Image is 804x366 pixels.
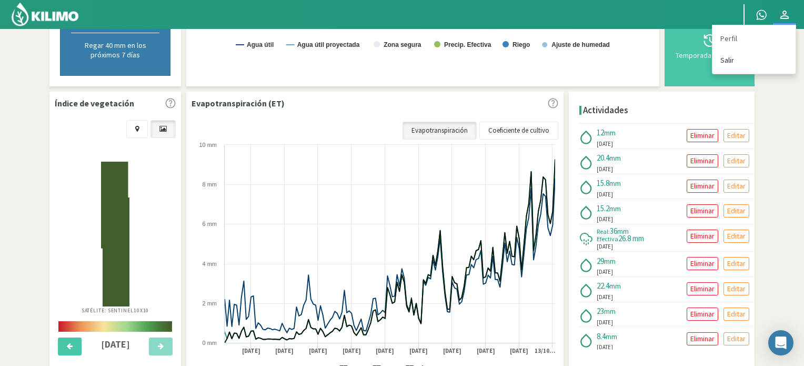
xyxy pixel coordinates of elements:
[687,257,718,270] button: Eliminar
[192,97,285,110] p: Evapotranspiración (ET)
[690,308,715,320] p: Eliminar
[510,347,528,355] text: [DATE]
[597,227,610,235] span: Real:
[88,339,143,350] h4: [DATE]
[687,230,718,243] button: Eliminar
[690,230,715,242] p: Eliminar
[727,205,746,217] p: Editar
[597,281,609,291] span: 22.4
[687,154,718,167] button: Eliminar
[275,347,294,355] text: [DATE]
[11,2,79,27] img: Kilimo
[597,165,613,174] span: [DATE]
[384,41,421,48] text: Zona segura
[477,347,495,355] text: [DATE]
[723,257,749,270] button: Editar
[309,347,327,355] text: [DATE]
[670,10,749,81] button: Temporadas pasadas
[690,205,715,217] p: Eliminar
[82,306,149,314] p: Satélite: Sentinel
[723,332,749,345] button: Editar
[723,129,749,142] button: Editar
[609,153,621,163] span: mm
[134,307,149,314] span: 10X10
[690,333,715,345] p: Eliminar
[376,347,394,355] text: [DATE]
[687,180,718,193] button: Eliminar
[242,347,260,355] text: [DATE]
[597,256,604,266] span: 29
[712,50,796,71] a: Salir
[690,180,715,192] p: Eliminar
[606,332,617,341] span: mm
[597,306,604,316] span: 23
[597,343,613,352] span: [DATE]
[727,130,746,142] p: Editar
[690,130,715,142] p: Eliminar
[723,308,749,321] button: Editar
[727,308,746,320] p: Editar
[597,153,609,163] span: 20.4
[199,142,217,148] text: 10 mm
[597,190,613,199] span: [DATE]
[71,41,159,60] p: Regar 40 mm en los próximos 7 días
[479,122,558,140] a: Coeficiente de cultivo
[597,293,613,302] span: [DATE]
[597,331,606,341] span: 8.4
[403,122,477,140] a: Evapotranspiración
[609,204,621,213] span: mm
[617,226,629,236] span: mm
[690,155,715,167] p: Eliminar
[727,155,746,167] p: Editar
[203,221,217,227] text: 6 mm
[597,140,613,149] span: [DATE]
[690,283,715,295] p: Eliminar
[609,281,621,291] span: mm
[597,268,613,276] span: [DATE]
[443,347,461,355] text: [DATE]
[604,128,616,137] span: mm
[618,233,644,243] span: 26.8 mm
[727,333,746,345] p: Editar
[727,258,746,270] p: Editar
[551,41,610,48] text: Ajuste de humedad
[768,330,793,355] div: Open Intercom Messenger
[687,332,718,345] button: Eliminar
[203,261,217,267] text: 4 mm
[343,347,361,355] text: [DATE]
[673,52,746,59] div: Temporadas pasadas
[610,226,617,236] span: 36
[55,97,134,110] p: Índice de vegetación
[535,347,555,354] text: 13/10…
[712,28,796,50] a: Perfil
[609,179,621,188] span: mm
[58,321,172,332] img: scale
[597,178,609,188] span: 15.8
[597,203,609,213] span: 15.2
[597,242,613,251] span: [DATE]
[597,215,613,224] span: [DATE]
[597,127,604,137] span: 12
[604,306,616,316] span: mm
[690,258,715,270] p: Eliminar
[101,162,129,306] img: cdbb256d-f270-4677-a731-4b66f39f737f_-_sentinel_-_2025-10-13.png
[512,41,530,48] text: Riego
[414,22,432,29] text: Fecha
[203,300,217,306] text: 2 mm
[723,180,749,193] button: Editar
[297,41,360,48] text: Agua útil proyectada
[727,180,746,192] p: Editar
[687,282,718,295] button: Eliminar
[723,282,749,295] button: Editar
[597,318,613,327] span: [DATE]
[723,230,749,243] button: Editar
[727,230,746,242] p: Editar
[687,204,718,217] button: Eliminar
[727,283,746,295] p: Editar
[723,204,749,217] button: Editar
[687,129,718,142] button: Eliminar
[723,154,749,167] button: Editar
[597,235,618,243] span: Efectiva
[409,347,428,355] text: [DATE]
[203,340,217,346] text: 0 mm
